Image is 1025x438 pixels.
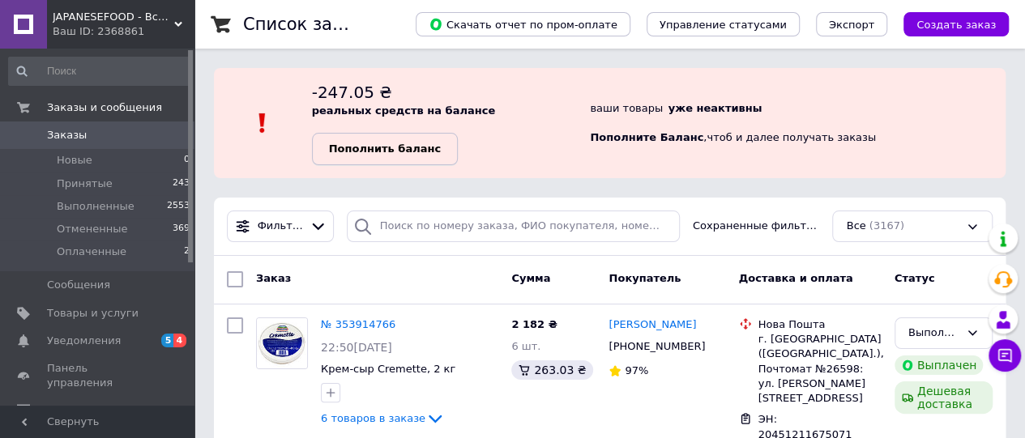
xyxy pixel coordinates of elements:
span: 6 шт. [511,340,540,352]
span: Экспорт [829,19,874,31]
span: 2553 [167,199,190,214]
div: Выполнен [908,325,959,342]
input: Поиск по номеру заказа, ФИО покупателя, номеру телефона, Email, номеру накладной [347,210,680,242]
span: Скачать отчет по пром-оплате [429,17,617,32]
span: 4 [173,334,186,347]
a: Пополнить баланс [312,133,458,165]
span: Создать заказ [916,19,996,31]
div: [PHONE_NUMBER] [605,336,708,357]
span: 97% [625,364,648,376]
span: Заказы и сообщения [47,100,162,115]
h1: Список заказов [243,15,382,34]
span: Товары и услуги [47,306,139,321]
div: Выплачен [895,355,983,375]
span: 2 182 ₴ [511,318,557,330]
b: реальных средств на балансе [312,104,496,117]
a: 6 товаров в заказе [321,412,445,424]
span: Отзывы [47,403,90,418]
span: Заказы [47,128,87,142]
span: -247.05 ₴ [312,83,392,102]
button: Чат с покупателем [989,339,1021,372]
button: Управление статусами [647,12,800,36]
span: (3167) [869,219,904,232]
button: Скачать отчет по пром-оплате [416,12,630,36]
a: [PERSON_NAME] [609,317,696,333]
b: Пополнить баланс [329,142,441,155]
a: № 353914766 [321,318,395,330]
div: 263.03 ₴ [511,360,592,380]
span: 0 [184,153,190,168]
span: 5 [161,334,174,347]
span: 2 [184,245,190,259]
span: Сумма [511,272,550,284]
div: Дешевая доставка [895,381,993,414]
span: 6 товаров в заказе [321,412,425,424]
span: Заказ [256,272,291,284]
b: уже неактивны [668,102,762,114]
span: Принятые [57,176,113,191]
span: Новые [57,153,92,168]
span: Фильтры [258,219,304,234]
div: ваши товары , чтоб и далее получать заказы [590,81,1006,165]
span: Управление статусами [660,19,787,31]
div: Ваш ID: 2368861 [53,24,194,39]
span: Выполненные [57,199,135,214]
span: 243 [173,176,190,191]
button: Экспорт [816,12,887,36]
span: Покупатель [609,272,681,284]
a: Создать заказ [887,18,1009,30]
span: JAPANESEFOOD - Все для приготовления суши [53,10,174,24]
span: Панель управления [47,361,150,390]
b: Пополните Баланс [590,131,703,143]
span: 22:50[DATE] [321,341,392,354]
a: Крем-сыр Cremette, 2 кг [321,363,455,375]
a: Фото товару [256,317,308,369]
span: 369 [173,222,190,236]
button: Создать заказ [903,12,1009,36]
div: Нова Пошта [758,317,882,332]
span: Отмененные [57,222,127,236]
img: :exclamation: [250,111,275,135]
div: г. [GEOGRAPHIC_DATA] ([GEOGRAPHIC_DATA].), Почтомат №26598: ул. [PERSON_NAME][STREET_ADDRESS] [758,332,882,406]
span: Сообщения [47,278,110,292]
img: Фото товару [257,318,307,368]
span: Все [846,219,865,234]
span: Сохраненные фильтры: [693,219,820,234]
input: Поиск [8,57,191,86]
span: Оплаченные [57,245,126,259]
span: Уведомления [47,334,121,348]
span: Статус [895,272,935,284]
span: Доставка и оплата [739,272,853,284]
